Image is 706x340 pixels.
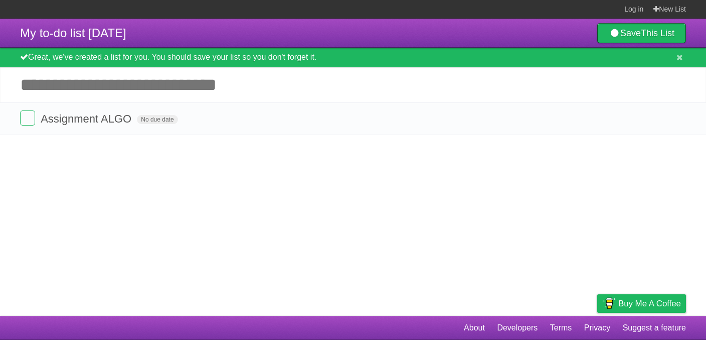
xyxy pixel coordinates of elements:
a: About [464,318,485,337]
a: Developers [497,318,538,337]
a: Terms [550,318,572,337]
span: No due date [137,115,178,124]
a: SaveThis List [597,23,686,43]
label: Done [20,110,35,126]
b: This List [641,28,674,38]
a: Buy me a coffee [597,294,686,313]
a: Suggest a feature [623,318,686,337]
span: Assignment ALGO [41,112,134,125]
span: My to-do list [DATE] [20,26,126,40]
img: Buy me a coffee [602,295,616,312]
span: Buy me a coffee [618,295,681,312]
a: Privacy [584,318,610,337]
